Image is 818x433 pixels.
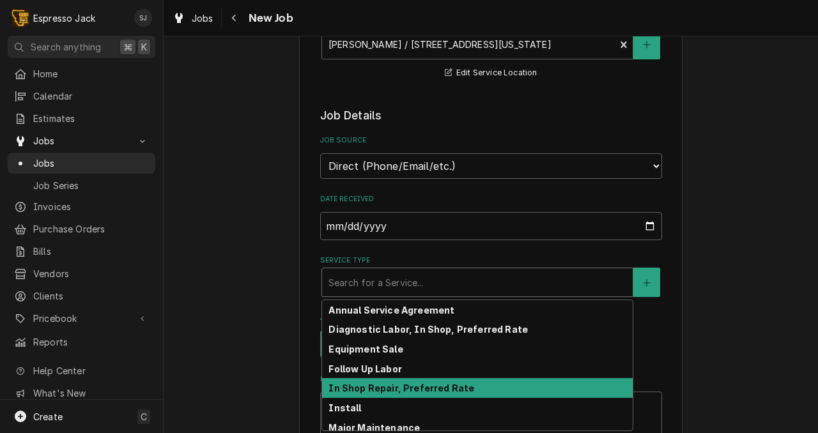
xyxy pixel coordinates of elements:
div: Service Type [320,255,662,297]
div: Date Received [320,194,662,239]
span: Estimates [33,112,149,125]
input: yyyy-mm-dd [320,212,662,240]
div: Job Source [320,135,662,178]
span: Bills [33,245,149,258]
svg: Create New Service [643,278,651,287]
button: Create New Service [633,268,660,297]
strong: Install [328,402,361,413]
div: Espresso Jack [33,11,95,25]
strong: In Shop Repair, Preferred Rate [328,383,474,393]
div: Service Location [320,17,662,80]
span: Help Center [33,364,148,377]
button: Search anything⌘K [8,36,155,58]
span: New Job [245,10,293,27]
span: Pricebook [33,312,130,325]
strong: Equipment Sale [328,344,403,354]
div: Espresso Jack's Avatar [12,9,29,27]
a: Go to What's New [8,383,155,404]
button: Navigate back [224,8,245,28]
label: Reason For Call [320,374,662,384]
span: Reports [33,335,149,349]
a: Go to Pricebook [8,308,155,329]
span: Jobs [33,156,149,170]
a: Jobs [167,8,219,29]
button: Edit Service Location [443,65,539,81]
legend: Job Details [320,107,662,124]
span: K [141,40,147,54]
div: Samantha Janssen's Avatar [134,9,152,27]
span: C [141,410,147,423]
a: Job Series [8,175,155,196]
a: Estimates [8,108,155,129]
span: Invoices [33,200,149,213]
label: Date Received [320,194,662,204]
div: E [12,9,29,27]
strong: Major Maintenance [328,422,420,433]
span: Purchase Orders [33,222,149,236]
a: Jobs [8,153,155,174]
a: Clients [8,285,155,307]
label: Job Source [320,135,662,146]
span: Clients [33,289,149,303]
span: Search anything [31,40,101,54]
div: SJ [134,9,152,27]
a: Go to Help Center [8,360,155,381]
a: Invoices [8,196,155,217]
span: Calendar [33,89,149,103]
span: Home [33,67,149,80]
span: Vendors [33,267,149,280]
a: Purchase Orders [8,218,155,239]
span: Job Series [33,179,149,192]
a: Vendors [8,263,155,284]
span: Create [33,411,63,422]
span: ⌘ [123,40,132,54]
a: Home [8,63,155,84]
button: Create New Location [633,30,660,59]
svg: Create New Location [643,40,651,49]
strong: Follow Up Labor [328,363,401,374]
span: Jobs [33,134,130,148]
strong: Annual Service Agreement [328,305,454,315]
label: Job Type [320,313,662,323]
strong: Diagnostic Labor, In Shop, Preferred Rate [328,324,528,335]
a: Calendar [8,86,155,107]
a: Go to Jobs [8,130,155,151]
a: Bills [8,241,155,262]
span: Jobs [192,11,213,25]
label: Service Type [320,255,662,266]
span: What's New [33,386,148,400]
div: Job Type [320,313,662,358]
a: Reports [8,331,155,353]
